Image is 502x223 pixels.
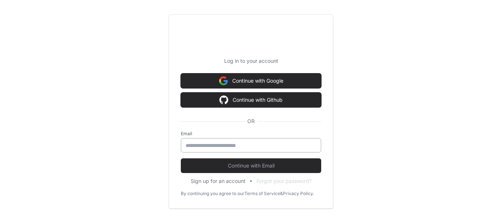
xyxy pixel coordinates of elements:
button: Sign up for an account [191,177,245,185]
a: Privacy Policy. [283,191,314,197]
div: & [280,191,283,197]
a: Terms of Service [244,191,280,197]
label: Email [181,131,321,137]
img: Sign in with google [219,93,228,107]
span: Continue with Email [181,162,321,169]
span: OR [244,118,258,125]
p: Log in to your account [181,57,321,65]
div: By continuing you agree to our [181,191,244,197]
button: Continue with Github [181,93,321,107]
button: Continue with Google [181,73,321,88]
button: Forgot your password? [257,177,312,185]
img: Sign in with google [219,73,228,88]
button: Continue with Email [181,158,321,173]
